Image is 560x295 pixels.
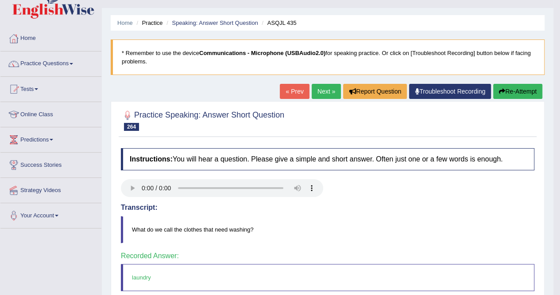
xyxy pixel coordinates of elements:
[111,39,545,75] blockquote: * Remember to use the device for speaking practice. Or click on [Troubleshoot Recording] button b...
[0,203,101,225] a: Your Account
[124,123,139,131] span: 264
[0,127,101,149] a: Predictions
[312,84,341,99] a: Next »
[0,26,101,48] a: Home
[0,51,101,74] a: Practice Questions
[259,19,296,27] li: ASQJL 435
[121,216,534,243] blockquote: What do we call the clothes that need washing?
[0,102,101,124] a: Online Class
[199,50,325,56] b: Communications - Microphone (USBAudio2.0)
[121,252,534,260] h4: Recorded Answer:
[121,148,534,170] h4: You will hear a question. Please give a simple and short answer. Often just one or a few words is...
[130,155,173,163] b: Instructions:
[134,19,162,27] li: Practice
[0,178,101,200] a: Strategy Videos
[121,204,534,212] h4: Transcript:
[409,84,491,99] a: Troubleshoot Recording
[280,84,309,99] a: « Prev
[172,20,258,26] a: Speaking: Answer Short Question
[121,264,534,291] blockquote: laundry
[0,153,101,175] a: Success Stories
[117,20,133,26] a: Home
[343,84,407,99] button: Report Question
[0,77,101,99] a: Tests
[493,84,542,99] button: Re-Attempt
[121,109,284,131] h2: Practice Speaking: Answer Short Question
